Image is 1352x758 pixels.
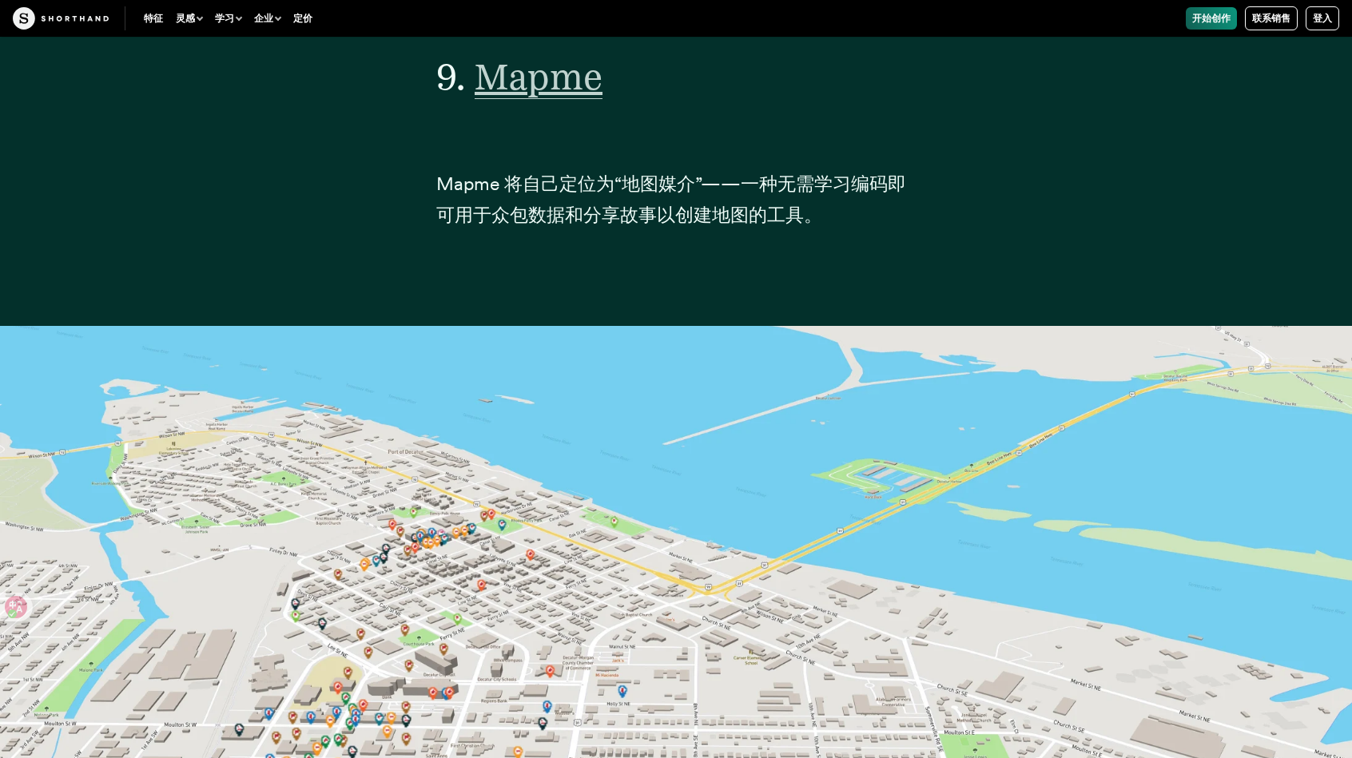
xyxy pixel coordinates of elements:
[215,13,234,24] font: 学习
[1186,7,1237,30] a: 开始创作
[144,13,163,24] font: 特征
[287,7,319,30] a: 定价
[169,7,209,30] button: 灵感
[254,13,273,24] font: 企业
[436,173,906,226] font: Mapme 将自己定位为“地图媒介”——一种无需学习编码即可用于众包数据和分享故事以创建地图的工具。
[475,54,602,98] a: Mapme
[475,54,602,99] span: Mapme
[176,13,195,24] font: 灵感
[436,54,465,98] span: 9.
[248,7,287,30] button: 企业
[293,13,312,24] font: 定价
[209,7,248,30] button: 学习
[1245,6,1298,30] a: 联系销售
[1306,6,1339,30] a: 登入
[1313,13,1332,24] font: 登入
[13,7,109,30] img: The Craft
[1192,13,1231,24] font: 开始创作
[137,7,169,30] a: 特征
[1252,13,1290,24] font: 联系销售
